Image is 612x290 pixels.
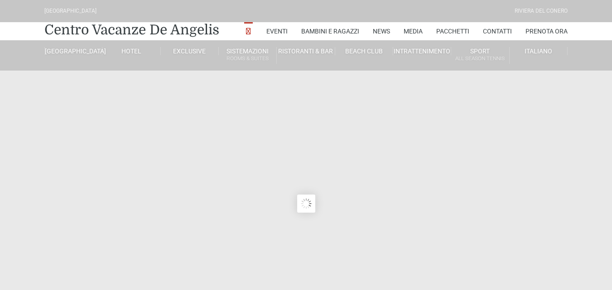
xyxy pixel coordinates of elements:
[44,7,96,15] div: [GEOGRAPHIC_DATA]
[44,21,219,39] a: Centro Vacanze De Angelis
[335,47,393,55] a: Beach Club
[510,47,568,55] a: Italiano
[373,22,390,40] a: News
[219,47,277,64] a: SistemazioniRooms & Suites
[301,22,359,40] a: Bambini e Ragazzi
[451,54,509,63] small: All Season Tennis
[161,47,219,55] a: Exclusive
[219,54,276,63] small: Rooms & Suites
[266,22,288,40] a: Eventi
[451,47,509,64] a: SportAll Season Tennis
[515,7,568,15] div: Riviera Del Conero
[404,22,423,40] a: Media
[525,22,568,40] a: Prenota Ora
[277,47,335,55] a: Ristoranti & Bar
[525,48,552,55] span: Italiano
[102,47,160,55] a: Hotel
[393,47,451,55] a: Intrattenimento
[44,47,102,55] a: [GEOGRAPHIC_DATA]
[483,22,512,40] a: Contatti
[436,22,469,40] a: Pacchetti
